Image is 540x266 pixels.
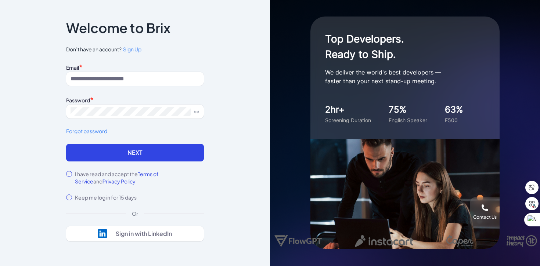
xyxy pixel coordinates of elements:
label: Email [66,64,79,71]
div: 63% [445,103,463,116]
button: Contact Us [470,197,500,227]
div: Sign in with LinkedIn [116,230,172,237]
button: Sign in with LinkedIn [66,226,204,241]
div: Screening Duration [325,116,371,124]
a: Forgot password [66,127,204,135]
p: Welcome to Brix [66,22,170,34]
div: 75% [389,103,427,116]
div: English Speaker [389,116,427,124]
label: Keep me log in for 15 days [75,194,137,201]
div: Contact Us [473,214,497,220]
label: I have read and accept the and [75,170,204,185]
a: Sign Up [122,45,141,53]
div: 2hr+ [325,103,371,116]
label: Password [66,97,90,103]
span: Privacy Policy [102,178,136,185]
button: Next [66,144,204,161]
span: Sign Up [123,46,141,52]
span: Don’t have an account? [66,45,204,53]
div: F500 [445,116,463,124]
h1: Top Developers. Ready to Ship. [325,31,472,62]
span: Terms of Service [75,171,159,185]
div: Or [126,210,144,217]
p: We deliver the world's best developers — faster than your next stand-up meeting. [325,68,472,85]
